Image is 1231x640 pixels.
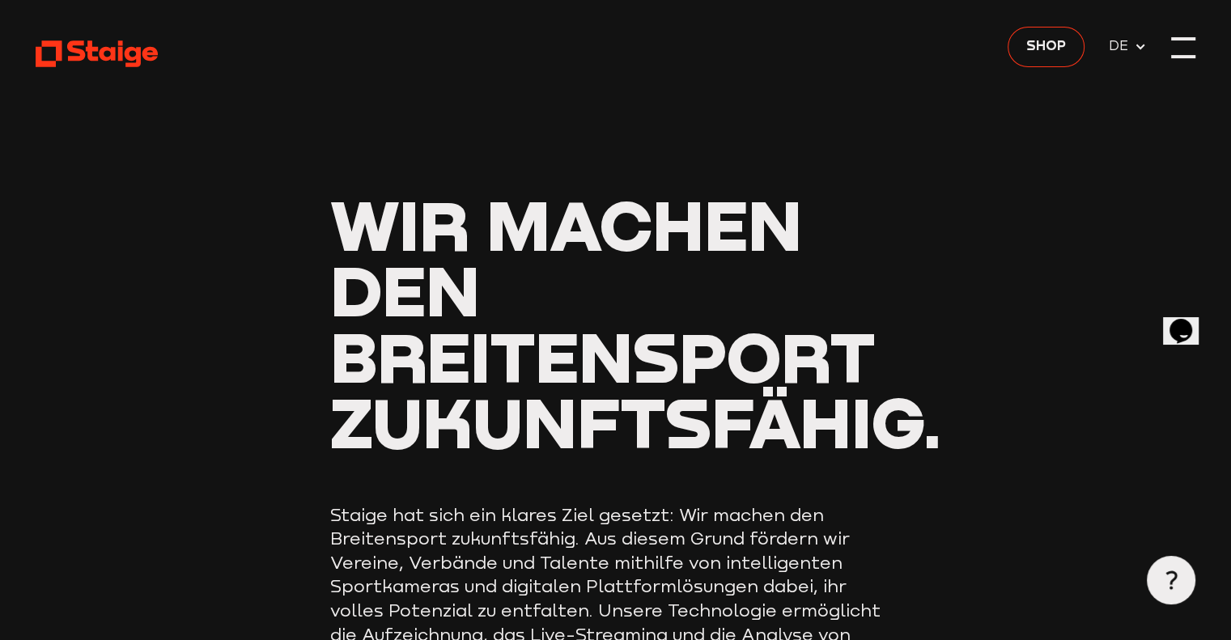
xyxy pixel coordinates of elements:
iframe: chat widget [1163,296,1215,345]
span: Shop [1026,36,1066,57]
span: DE [1109,36,1134,57]
a: Shop [1008,27,1085,67]
span: Wir machen den Breitensport zukunftsfähig. [330,182,942,464]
